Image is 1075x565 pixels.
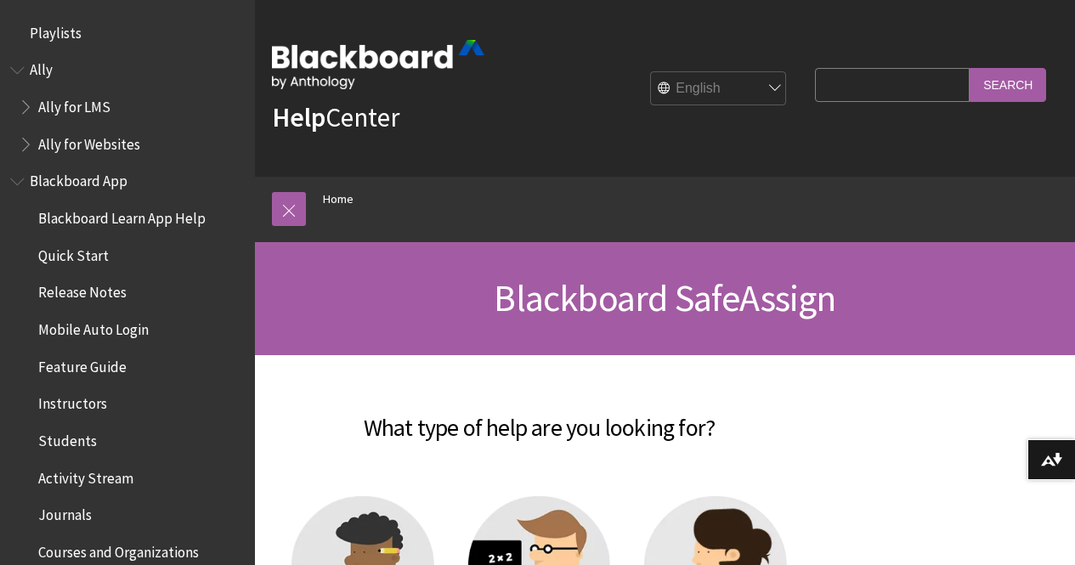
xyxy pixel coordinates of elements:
span: Mobile Auto Login [38,315,149,338]
span: Activity Stream [38,464,133,487]
nav: Book outline for Playlists [10,19,245,48]
input: Search [970,68,1046,101]
a: Home [323,189,354,210]
span: Blackboard App [30,167,127,190]
span: Ally [30,56,53,79]
span: Playlists [30,19,82,42]
span: Journals [38,501,92,524]
a: HelpCenter [272,100,399,134]
span: Blackboard SafeAssign [494,274,835,321]
span: Quick Start [38,241,109,264]
span: Courses and Organizations [38,538,199,561]
strong: Help [272,100,325,134]
span: Release Notes [38,279,127,302]
span: Ally for LMS [38,93,110,116]
span: Feature Guide [38,353,127,376]
span: Students [38,427,97,449]
span: Blackboard Learn App Help [38,204,206,227]
span: Instructors [38,390,107,413]
span: Ally for Websites [38,130,140,153]
img: Blackboard by Anthology [272,40,484,89]
h2: What type of help are you looking for? [272,389,806,445]
nav: Book outline for Anthology Ally Help [10,56,245,159]
select: Site Language Selector [651,72,787,106]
